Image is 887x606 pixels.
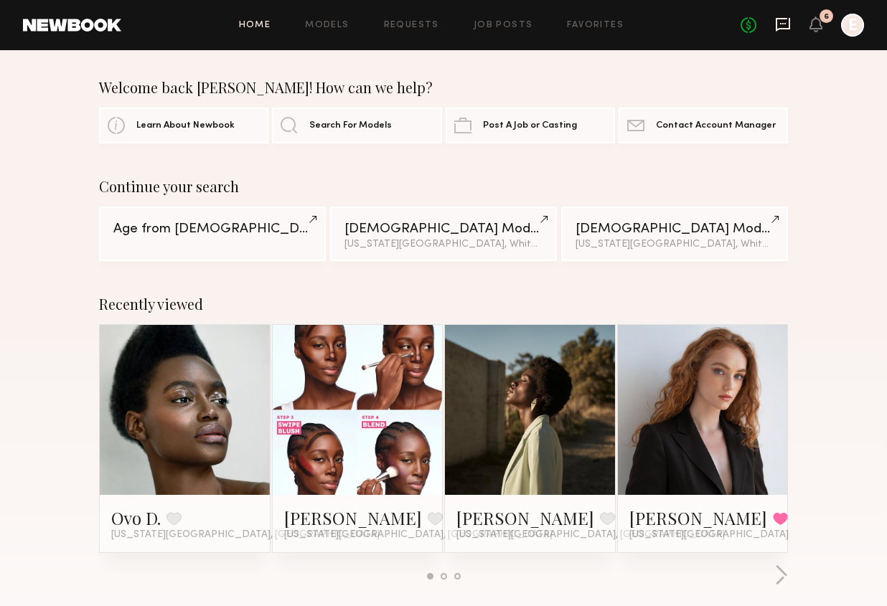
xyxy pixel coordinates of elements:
a: Post A Job or Casting [446,108,615,143]
div: Recently viewed [99,295,788,313]
a: [PERSON_NAME] [629,506,767,529]
a: Learn About Newbook [99,108,268,143]
a: Age from [DEMOGRAPHIC_DATA]. [99,207,326,261]
a: Requests [384,21,439,30]
div: Age from [DEMOGRAPHIC_DATA]. [113,222,311,236]
a: Job Posts [474,21,533,30]
a: Ovo D. [111,506,161,529]
div: 6 [824,13,829,21]
a: [DEMOGRAPHIC_DATA] Models[US_STATE][GEOGRAPHIC_DATA], White / Caucasian [561,207,788,261]
a: Contact Account Manager [619,108,788,143]
a: Favorites [567,21,624,30]
a: [DEMOGRAPHIC_DATA] Models[US_STATE][GEOGRAPHIC_DATA], White / Caucasian [330,207,557,261]
span: [US_STATE][GEOGRAPHIC_DATA], [GEOGRAPHIC_DATA] [456,529,725,541]
a: Models [305,21,349,30]
a: [PERSON_NAME] [284,506,422,529]
a: [PERSON_NAME] [456,506,594,529]
a: Search For Models [272,108,441,143]
div: [US_STATE][GEOGRAPHIC_DATA], White / Caucasian [576,240,774,250]
div: [DEMOGRAPHIC_DATA] Models [576,222,774,236]
span: Learn About Newbook [136,121,235,131]
span: Post A Job or Casting [483,121,577,131]
span: Search For Models [309,121,392,131]
span: [US_STATE][GEOGRAPHIC_DATA], [GEOGRAPHIC_DATA] [284,529,553,541]
a: E [841,14,864,37]
div: Continue your search [99,178,788,195]
span: Contact Account Manager [656,121,776,131]
div: [DEMOGRAPHIC_DATA] Models [344,222,543,236]
a: Home [239,21,271,30]
div: [US_STATE][GEOGRAPHIC_DATA], White / Caucasian [344,240,543,250]
div: Welcome back [PERSON_NAME]! How can we help? [99,79,788,96]
span: [US_STATE][GEOGRAPHIC_DATA], [GEOGRAPHIC_DATA] [111,529,380,541]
